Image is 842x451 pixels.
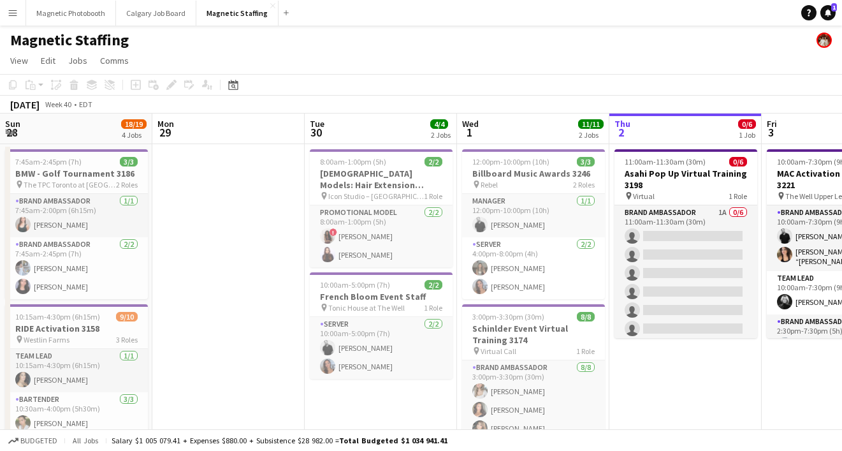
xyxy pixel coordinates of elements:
span: Total Budgeted $1 034 941.41 [339,436,447,445]
span: 1 Role [576,346,595,356]
span: 1 Role [424,303,442,313]
span: Westlin Farms [24,335,69,344]
span: 12:00pm-10:00pm (10h) [472,157,549,166]
span: All jobs [70,436,101,445]
app-job-card: 11:00am-11:30am (30m)0/6Asahi Pop Up Virtual Training 3198 Virtual1 RoleBrand Ambassador1A0/611:0... [614,149,757,338]
span: 7:45am-2:45pm (7h) [15,157,82,166]
app-card-role: Brand Ambassador1/17:45am-2:00pm (6h15m)[PERSON_NAME] [5,194,148,237]
span: Thu [614,118,630,129]
a: Edit [36,52,61,69]
a: Comms [95,52,134,69]
app-card-role: Server2/210:00am-5:00pm (7h)[PERSON_NAME][PERSON_NAME] [310,317,453,379]
div: Salary $1 005 079.41 + Expenses $880.00 + Subsistence $28 982.00 = [112,436,447,445]
app-card-role: Server2/24:00pm-8:00pm (4h)[PERSON_NAME][PERSON_NAME] [462,237,605,299]
span: 2 Roles [573,180,595,189]
app-job-card: 7:45am-2:45pm (7h)3/3BMW - Golf Tournament 3186 The TPC Toronto at [GEOGRAPHIC_DATA]2 RolesBrand ... [5,149,148,299]
span: Mon [157,118,174,129]
span: Budgeted [20,436,57,445]
span: 18/19 [121,119,147,129]
span: Edit [41,55,55,66]
button: Magnetic Staffing [196,1,279,26]
div: 1 Job [739,130,755,140]
span: 3/3 [577,157,595,166]
h3: French Bloom Event Staff [310,291,453,302]
span: Wed [462,118,479,129]
span: 30 [308,125,324,140]
span: Sun [5,118,20,129]
div: 4 Jobs [122,130,146,140]
app-card-role: Manager1/112:00pm-10:00pm (10h)[PERSON_NAME] [462,194,605,237]
h3: Asahi Pop Up Virtual Training 3198 [614,168,757,191]
span: 10:15am-4:30pm (6h15m) [15,312,100,322]
div: [DATE] [10,98,40,111]
span: 10:00am-5:00pm (7h) [320,280,390,290]
span: 9/10 [116,312,138,322]
span: 0/6 [729,157,747,166]
h3: Schinlder Event Virtual Training 3174 [462,323,605,346]
a: 1 [820,5,836,20]
span: 8:00am-1:00pm (5h) [320,157,386,166]
span: 1 Role [424,191,442,201]
h3: BMW - Golf Tournament 3186 [5,168,148,179]
span: Jobs [68,55,87,66]
app-user-avatar: Kara & Monika [817,33,832,48]
span: 3 [765,125,777,140]
span: Week 40 [42,100,74,109]
span: 1 [831,3,837,11]
h1: Magnetic Staffing [10,31,129,50]
span: 3 Roles [116,335,138,344]
span: 3/3 [120,157,138,166]
span: Virtual Call [481,346,516,356]
div: 2 Jobs [431,130,451,140]
app-card-role: Promotional Model2/28:00am-1:00pm (5h)![PERSON_NAME][PERSON_NAME] [310,205,453,267]
span: 11/11 [578,119,604,129]
span: 28 [3,125,20,140]
span: 2 [613,125,630,140]
div: 2 Jobs [579,130,603,140]
span: 1 Role [729,191,747,201]
span: Fri [767,118,777,129]
span: 29 [156,125,174,140]
span: Rebel [481,180,498,189]
h3: RIDE Activation 3158 [5,323,148,334]
span: Icon Studio – [GEOGRAPHIC_DATA] [328,191,424,201]
span: ! [330,228,337,236]
a: Jobs [63,52,92,69]
h3: [DEMOGRAPHIC_DATA] Models: Hair Extension Models | 3321 [310,168,453,191]
app-card-role: Team Lead1/110:15am-4:30pm (6h15m)[PERSON_NAME] [5,349,148,392]
span: 2/2 [425,280,442,290]
span: View [10,55,28,66]
app-job-card: 12:00pm-10:00pm (10h)3/3Billboard Music Awards 3246 Rebel2 RolesManager1/112:00pm-10:00pm (10h)[P... [462,149,605,299]
span: Comms [100,55,129,66]
span: 8/8 [577,312,595,322]
app-job-card: 8:00am-1:00pm (5h)2/2[DEMOGRAPHIC_DATA] Models: Hair Extension Models | 3321 Icon Studio – [GEOGR... [310,149,453,267]
span: 2 Roles [116,180,138,189]
span: Tue [310,118,324,129]
span: The TPC Toronto at [GEOGRAPHIC_DATA] [24,180,116,189]
span: Virtual [633,191,655,201]
button: Budgeted [6,434,59,448]
div: EDT [79,100,92,109]
span: 1 [460,125,479,140]
span: 0/6 [738,119,756,129]
span: 11:00am-11:30am (30m) [625,157,706,166]
button: Magnetic Photobooth [26,1,116,26]
button: Calgary Job Board [116,1,196,26]
app-card-role: Brand Ambassador1A0/611:00am-11:30am (30m) [614,205,757,341]
a: View [5,52,33,69]
span: 2/2 [425,157,442,166]
span: 3:00pm-3:30pm (30m) [472,312,544,322]
app-card-role: Brand Ambassador2/27:45am-2:45pm (7h)[PERSON_NAME][PERSON_NAME] [5,237,148,299]
span: Tonic House at The Well [328,303,405,313]
h3: Billboard Music Awards 3246 [462,168,605,179]
app-job-card: 10:00am-5:00pm (7h)2/2French Bloom Event Staff Tonic House at The Well1 RoleServer2/210:00am-5:00... [310,272,453,379]
span: 4/4 [430,119,448,129]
